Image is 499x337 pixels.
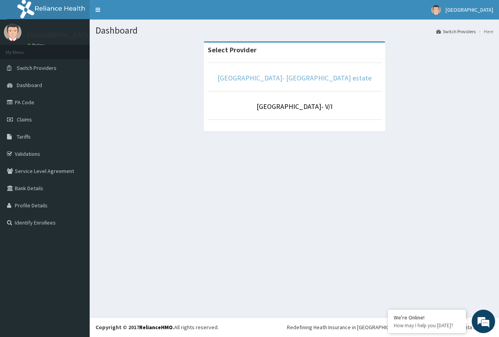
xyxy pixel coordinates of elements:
[96,324,174,331] strong: Copyright © 2017 .
[287,323,493,331] div: Redefining Heath Insurance in [GEOGRAPHIC_DATA] using Telemedicine and Data Science!
[208,45,257,54] strong: Select Provider
[27,43,46,48] a: Online
[446,6,493,13] span: [GEOGRAPHIC_DATA]
[431,5,441,15] img: User Image
[476,28,493,35] li: Here
[96,25,493,36] h1: Dashboard
[394,314,460,321] div: We're Online!
[17,133,31,140] span: Tariffs
[17,116,32,123] span: Claims
[17,82,42,89] span: Dashboard
[394,322,460,329] p: How may I help you today?
[27,32,92,39] p: [GEOGRAPHIC_DATA]
[218,73,372,82] a: [GEOGRAPHIC_DATA]- [GEOGRAPHIC_DATA] estate
[4,23,21,41] img: User Image
[436,28,476,35] a: Switch Providers
[17,64,57,71] span: Switch Providers
[257,102,333,111] a: [GEOGRAPHIC_DATA]- V/I
[90,317,499,337] footer: All rights reserved.
[139,324,173,331] a: RelianceHMO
